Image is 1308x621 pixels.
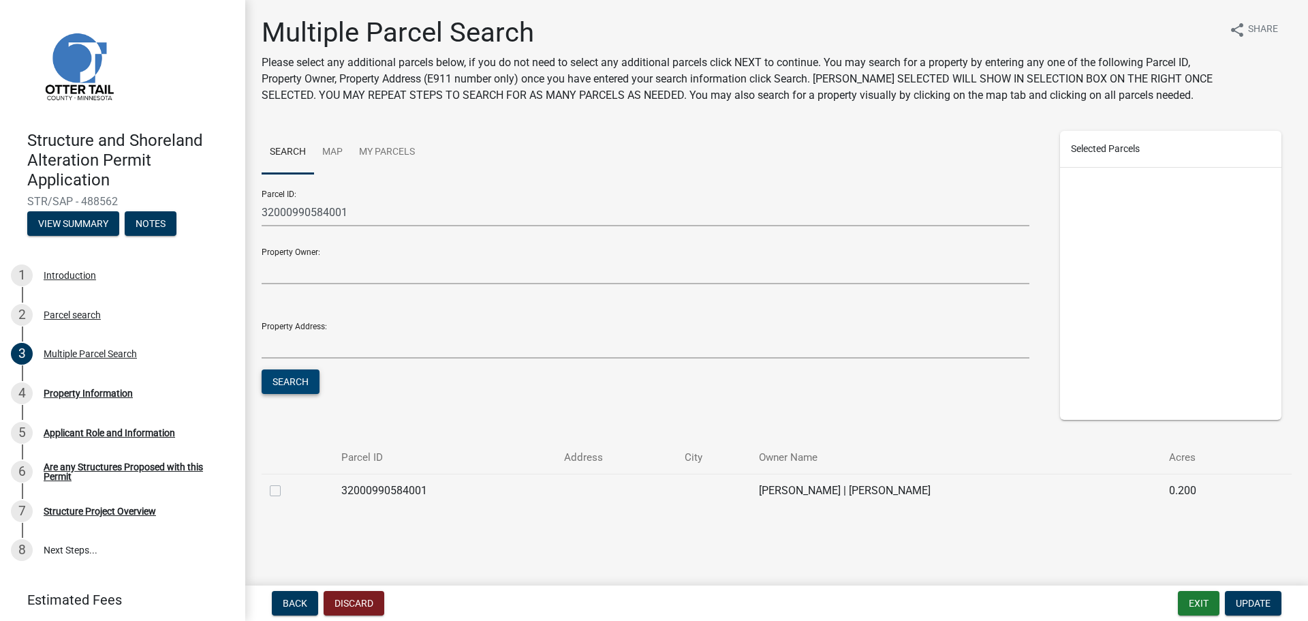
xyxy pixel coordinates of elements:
div: Parcel search [44,310,101,320]
img: Otter Tail County, Minnesota [27,14,129,117]
td: 0.200 [1161,474,1256,507]
td: [PERSON_NAME] | [PERSON_NAME] [751,474,1161,507]
button: Search [262,369,320,394]
div: Selected Parcels [1060,131,1282,168]
div: 6 [11,461,33,483]
th: City [676,442,751,474]
div: 5 [11,422,33,444]
h4: Structure and Shoreland Alteration Permit Application [27,131,234,190]
th: Acres [1161,442,1256,474]
td: 32000990584001 [333,474,556,507]
div: 7 [11,500,33,522]
th: Owner Name [751,442,1161,474]
a: Search [262,131,314,175]
a: Map [314,131,351,175]
div: 1 [11,264,33,286]
button: Back [272,591,318,616]
button: shareShare [1218,16,1289,43]
span: Update [1236,598,1271,609]
span: Share [1248,22,1278,38]
button: Update [1225,591,1281,616]
h1: Multiple Parcel Search [262,16,1218,49]
div: 8 [11,539,33,561]
wm-modal-confirm: Notes [125,219,176,230]
button: View Summary [27,211,119,236]
p: Please select any additional parcels below, if you do not need to select any additional parcels c... [262,55,1218,104]
button: Discard [324,591,384,616]
a: My Parcels [351,131,423,175]
span: STR/SAP - 488562 [27,195,218,208]
div: Applicant Role and Information [44,428,175,438]
wm-modal-confirm: Summary [27,219,119,230]
div: Structure Project Overview [44,506,156,516]
th: Address [556,442,676,474]
div: Introduction [44,271,96,280]
button: Notes [125,211,176,236]
div: Property Information [44,389,133,398]
div: Multiple Parcel Search [44,349,137,359]
a: Estimated Fees [11,586,223,614]
div: 4 [11,382,33,404]
th: Parcel ID [333,442,556,474]
div: 3 [11,343,33,365]
button: Exit [1178,591,1219,616]
i: share [1229,22,1245,38]
span: Back [283,598,307,609]
div: 2 [11,304,33,326]
div: Are any Structures Proposed with this Permit [44,462,223,481]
